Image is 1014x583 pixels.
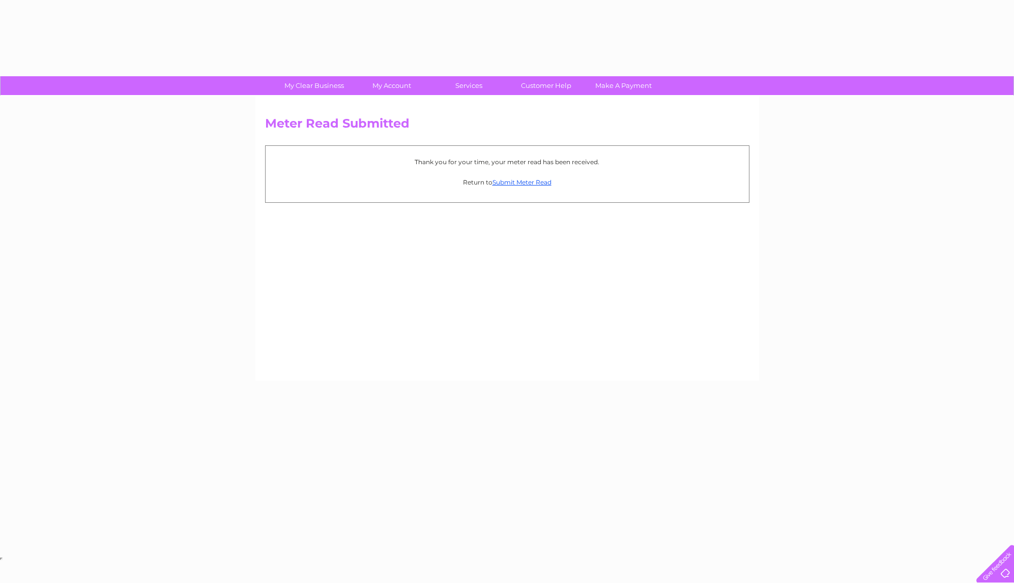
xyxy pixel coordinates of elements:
[427,76,511,95] a: Services
[265,116,749,136] h2: Meter Read Submitted
[271,177,744,187] p: Return to
[271,157,744,167] p: Thank you for your time, your meter read has been received.
[492,178,552,186] a: Submit Meter Read
[350,76,433,95] a: My Account
[582,76,665,95] a: Make A Payment
[504,76,588,95] a: Customer Help
[272,76,356,95] a: My Clear Business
